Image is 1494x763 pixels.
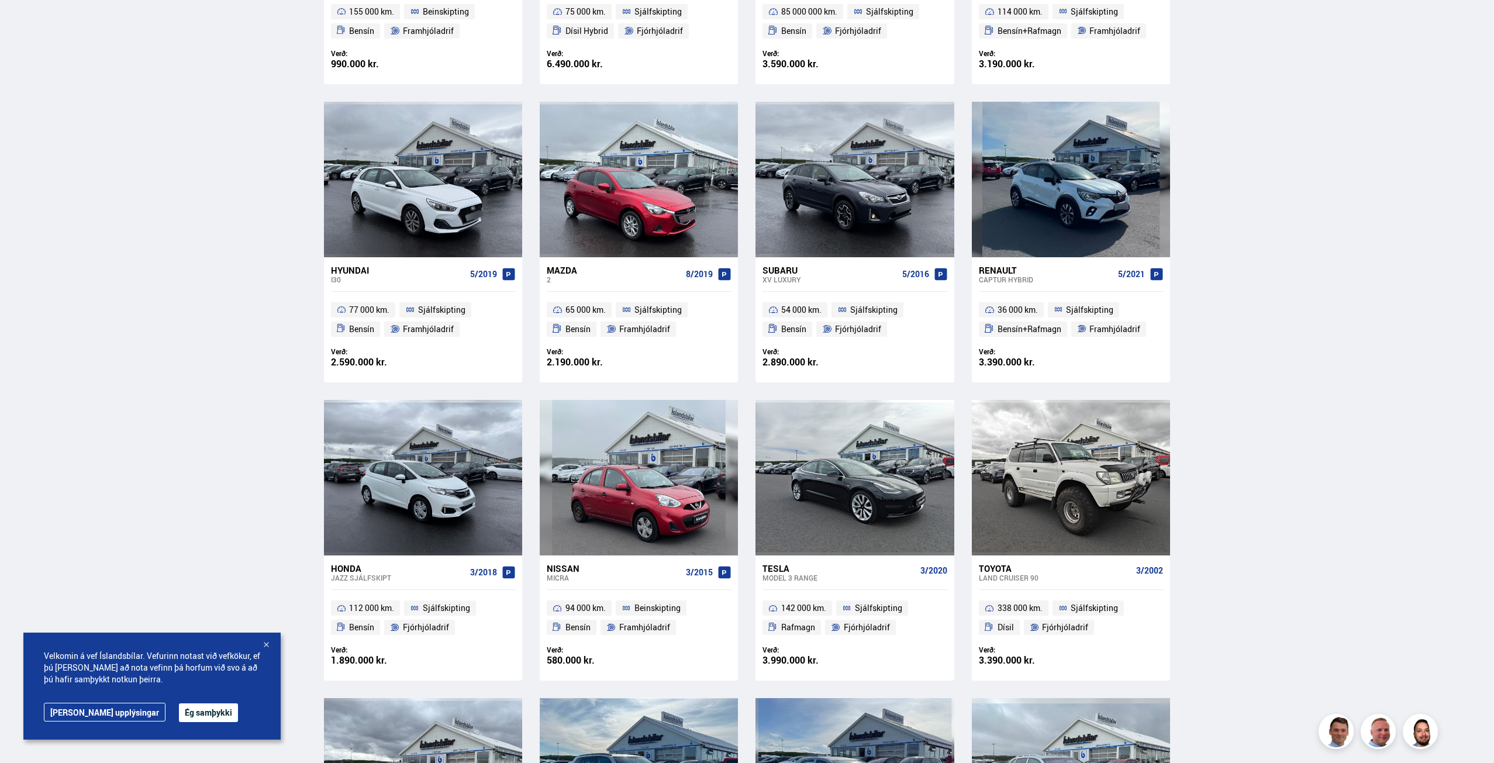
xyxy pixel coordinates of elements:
div: Model 3 RANGE [762,574,915,582]
span: 75 000 km. [565,5,606,19]
span: 5/2016 [902,270,929,279]
div: Verð: [762,49,855,58]
div: 2.890.000 kr. [762,357,855,367]
button: Open LiveChat chat widget [9,5,44,40]
span: 142 000 km. [781,601,826,615]
div: 3.590.000 kr. [762,59,855,69]
span: 338 000 km. [998,601,1043,615]
img: siFngHWaQ9KaOqBr.png [1362,716,1398,751]
div: Renault [979,265,1113,275]
img: nhp88E3Fdnt1Opn2.png [1405,716,1440,751]
div: Verð: [762,645,855,654]
div: Verð: [547,49,639,58]
a: [PERSON_NAME] upplýsingar [44,703,165,721]
span: Rafmagn [781,620,815,634]
span: Sjálfskipting [1066,303,1113,317]
span: 3/2018 [470,568,497,577]
div: Mazda [547,265,681,275]
span: Fjórhjóladrif [637,24,683,38]
div: 6.490.000 kr. [547,59,639,69]
span: 3/2002 [1136,566,1163,575]
span: Bensín [565,322,591,336]
span: Bensín [565,620,591,634]
span: Sjálfskipting [1071,601,1118,615]
div: 990.000 kr. [331,59,423,69]
span: Bensín [781,24,806,38]
span: Bensín+Rafmagn [998,24,1061,38]
span: 77 000 km. [349,303,389,317]
div: Tesla [762,563,915,574]
span: Framhjóladrif [619,620,670,634]
span: Framhjóladrif [403,322,454,336]
div: Captur HYBRID [979,275,1113,284]
span: Bensín+Rafmagn [998,322,1061,336]
a: Mazda 2 8/2019 65 000 km. Sjálfskipting Bensín Framhjóladrif Verð: 2.190.000 kr. [540,257,738,382]
div: Verð: [331,645,423,654]
div: 2.190.000 kr. [547,357,639,367]
span: Bensín [781,322,806,336]
div: 2 [547,275,681,284]
div: 3.190.000 kr. [979,59,1071,69]
span: Framhjóladrif [619,322,670,336]
div: Verð: [547,645,639,654]
a: Toyota Land Cruiser 90 3/2002 338 000 km. Sjálfskipting Dísil Fjórhjóladrif Verð: 3.390.000 kr. [972,555,1170,681]
span: Sjálfskipting [1071,5,1118,19]
div: Verð: [979,645,1071,654]
span: Sjálfskipting [634,303,682,317]
span: Sjálfskipting [418,303,465,317]
a: Hyundai i30 5/2019 77 000 km. Sjálfskipting Bensín Framhjóladrif Verð: 2.590.000 kr. [324,257,522,382]
span: 155 000 km. [349,5,394,19]
a: Nissan Micra 3/2015 94 000 km. Beinskipting Bensín Framhjóladrif Verð: 580.000 kr. [540,555,738,681]
span: Sjálfskipting [850,303,898,317]
span: Sjálfskipting [866,5,913,19]
span: 54 000 km. [781,303,822,317]
div: Subaru [762,265,897,275]
div: Toyota [979,563,1131,574]
div: XV LUXURY [762,275,897,284]
div: Verð: [547,347,639,356]
span: Fjórhjóladrif [1042,620,1088,634]
span: 112 000 km. [349,601,394,615]
span: Bensín [349,620,374,634]
a: Renault Captur HYBRID 5/2021 36 000 km. Sjálfskipting Bensín+Rafmagn Framhjóladrif Verð: 3.390.00... [972,257,1170,382]
span: 114 000 km. [998,5,1043,19]
button: Ég samþykki [179,703,238,722]
div: Verð: [979,347,1071,356]
div: i30 [331,275,465,284]
span: 8/2019 [686,270,713,279]
span: Fjórhjóladrif [844,620,890,634]
span: 3/2015 [686,568,713,577]
span: 5/2019 [470,270,497,279]
span: 65 000 km. [565,303,606,317]
span: Sjálfskipting [634,5,682,19]
span: Framhjóladrif [1089,322,1140,336]
span: Sjálfskipting [855,601,902,615]
div: Jazz SJÁLFSKIPT [331,574,465,582]
div: Land Cruiser 90 [979,574,1131,582]
div: Verð: [331,49,423,58]
div: Verð: [979,49,1071,58]
span: Velkomin á vef Íslandsbílar. Vefurinn notast við vefkökur, ef þú [PERSON_NAME] að nota vefinn þá ... [44,650,260,685]
div: Honda [331,563,465,574]
span: 94 000 km. [565,601,606,615]
span: Framhjóladrif [1089,24,1140,38]
div: 2.590.000 kr. [331,357,423,367]
div: 3.390.000 kr. [979,357,1071,367]
div: Verð: [331,347,423,356]
span: 36 000 km. [998,303,1038,317]
span: Bensín [349,322,374,336]
a: Tesla Model 3 RANGE 3/2020 142 000 km. Sjálfskipting Rafmagn Fjórhjóladrif Verð: 3.990.000 kr. [755,555,954,681]
span: Fjórhjóladrif [835,322,881,336]
span: Dísil Hybrid [565,24,608,38]
span: Beinskipting [423,5,469,19]
div: 580.000 kr. [547,655,639,665]
a: Subaru XV LUXURY 5/2016 54 000 km. Sjálfskipting Bensín Fjórhjóladrif Verð: 2.890.000 kr. [755,257,954,382]
span: Fjórhjóladrif [403,620,449,634]
a: Honda Jazz SJÁLFSKIPT 3/2018 112 000 km. Sjálfskipting Bensín Fjórhjóladrif Verð: 1.890.000 kr. [324,555,522,681]
span: Bensín [349,24,374,38]
span: Framhjóladrif [403,24,454,38]
div: Hyundai [331,265,465,275]
div: Micra [547,574,681,582]
span: 5/2021 [1118,270,1145,279]
div: 3.390.000 kr. [979,655,1071,665]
